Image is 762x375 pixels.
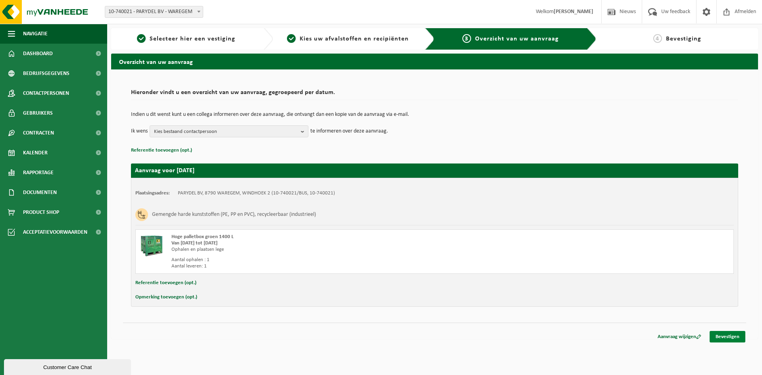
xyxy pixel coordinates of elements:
span: Rapportage [23,163,54,183]
button: Referentie toevoegen (opt.) [135,278,196,288]
span: Kies uw afvalstoffen en recipiënten [300,36,409,42]
span: Product Shop [23,202,59,222]
a: Bevestigen [710,331,745,342]
h2: Hieronder vindt u een overzicht van uw aanvraag, gegroepeerd per datum. [131,89,738,100]
span: 3 [462,34,471,43]
span: Dashboard [23,44,53,63]
span: Kies bestaand contactpersoon [154,126,298,138]
span: Contracten [23,123,54,143]
span: Selecteer hier een vestiging [150,36,235,42]
button: Opmerking toevoegen (opt.) [135,292,197,302]
span: 4 [653,34,662,43]
div: Aantal ophalen : 1 [171,257,466,263]
p: te informeren over deze aanvraag. [310,125,388,137]
span: Contactpersonen [23,83,69,103]
strong: Plaatsingsadres: [135,190,170,196]
strong: [PERSON_NAME] [554,9,593,15]
span: 10-740021 - PARYDEL BV - WAREGEM [105,6,203,18]
div: Ophalen en plaatsen lege [171,246,466,253]
iframe: chat widget [4,358,133,375]
div: Aantal leveren: 1 [171,263,466,269]
span: Overzicht van uw aanvraag [475,36,559,42]
p: Indien u dit wenst kunt u een collega informeren over deze aanvraag, die ontvangt dan een kopie v... [131,112,738,117]
button: Kies bestaand contactpersoon [150,125,308,137]
h2: Overzicht van uw aanvraag [111,54,758,69]
button: Referentie toevoegen (opt.) [131,145,192,156]
strong: Van [DATE] tot [DATE] [171,240,217,246]
span: 2 [287,34,296,43]
a: 2Kies uw afvalstoffen en recipiënten [277,34,419,44]
h3: Gemengde harde kunststoffen (PE, PP en PVC), recycleerbaar (industrieel) [152,208,316,221]
span: Acceptatievoorwaarden [23,222,87,242]
span: Gebruikers [23,103,53,123]
a: Aanvraag wijzigen [652,331,707,342]
p: Ik wens [131,125,148,137]
span: Bevestiging [666,36,701,42]
img: PB-HB-1400-HPE-GN-01.png [140,234,164,258]
span: Bedrijfsgegevens [23,63,69,83]
td: PARYDEL BV, 8790 WAREGEM, WINDHOEK 2 (10-740021/BUS, 10-740021) [178,190,335,196]
span: 1 [137,34,146,43]
span: Navigatie [23,24,48,44]
span: Hoge palletbox groen 1400 L [171,234,234,239]
span: Documenten [23,183,57,202]
span: Kalender [23,143,48,163]
strong: Aanvraag voor [DATE] [135,167,194,174]
span: 10-740021 - PARYDEL BV - WAREGEM [105,6,203,17]
a: 1Selecteer hier een vestiging [115,34,257,44]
